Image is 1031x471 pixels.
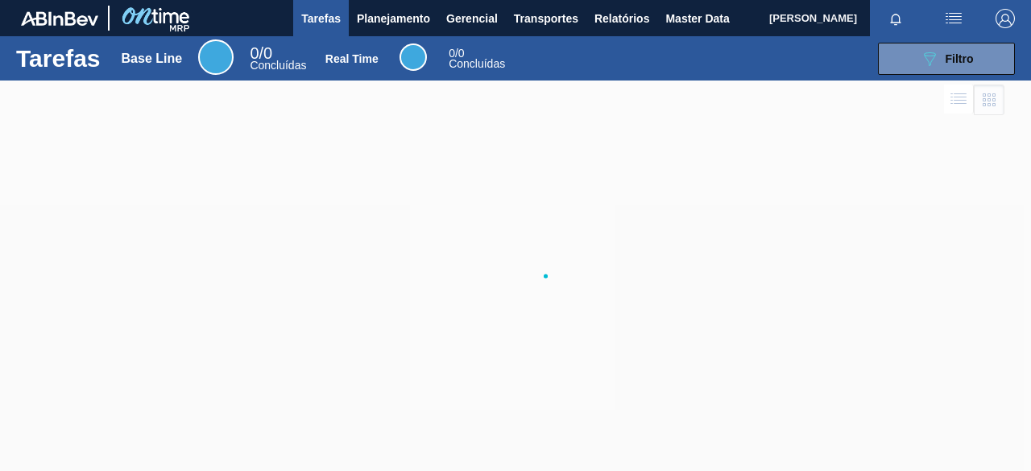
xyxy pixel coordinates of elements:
[250,44,259,62] span: 0
[665,9,729,28] span: Master Data
[449,47,455,60] span: 0
[400,43,427,71] div: Real Time
[250,47,306,71] div: Base Line
[449,48,505,69] div: Real Time
[357,9,430,28] span: Planejamento
[325,52,379,65] div: Real Time
[946,52,974,65] span: Filtro
[594,9,649,28] span: Relatórios
[250,59,306,72] span: Concluídas
[996,9,1015,28] img: Logout
[198,39,234,75] div: Base Line
[944,9,963,28] img: userActions
[449,47,464,60] span: / 0
[122,52,183,66] div: Base Line
[514,9,578,28] span: Transportes
[870,7,921,30] button: Notificações
[301,9,341,28] span: Tarefas
[16,49,101,68] h1: Tarefas
[449,57,505,70] span: Concluídas
[446,9,498,28] span: Gerencial
[21,11,98,26] img: TNhmsLtSVTkK8tSr43FrP2fwEKptu5GPRR3wAAAABJRU5ErkJggg==
[250,44,272,62] span: / 0
[878,43,1015,75] button: Filtro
